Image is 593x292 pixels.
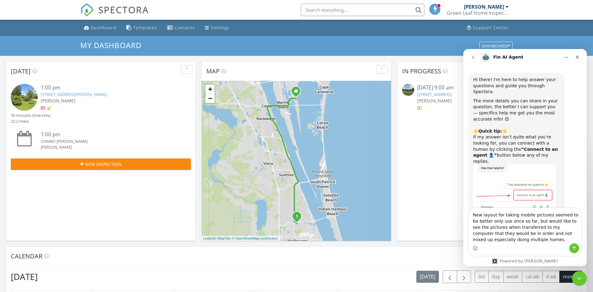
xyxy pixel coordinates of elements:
[542,271,560,283] button: 4 wk
[133,25,157,31] div: Templates
[205,84,215,94] a: Zoom in
[417,98,452,104] span: [PERSON_NAME]
[124,22,160,34] a: Templates
[473,25,509,31] div: Support Center
[80,8,149,21] a: SPECTORA
[301,4,424,16] input: Search everything...
[202,236,280,241] div: |
[447,10,509,16] div: Green Leaf Home Inspections Inc.
[98,3,149,16] span: SPECTORA
[80,3,94,17] img: The Best Home Inspection Software - Spectora
[475,271,489,283] button: list
[297,216,301,220] div: 2668 Trammel Ave, Melbourne, FL 32935
[402,67,441,75] span: In Progress
[85,161,122,167] span: New Inspection
[91,25,116,31] div: Dashboard
[479,42,513,50] button: Dashboards
[464,4,504,10] div: [PERSON_NAME]
[296,91,300,95] div: 790 Jacaranda St., Merritt Island FL 32952
[214,236,231,240] a: © MapTiler
[11,270,38,283] h2: [DATE]
[417,92,452,97] a: [STREET_ADDRESS]
[482,44,510,48] div: Dashboards
[11,113,50,118] div: 39 minutes drive time
[11,67,31,75] span: [DATE]
[402,84,582,111] a: [DATE] 9:00 am [STREET_ADDRESS] [PERSON_NAME]
[82,22,119,34] a: Dashboard
[165,22,197,34] a: Contacts
[11,84,191,124] a: 1:00 pm [STREET_ADDRESS][PERSON_NAME] [PERSON_NAME] 39 minutes drive time 22.2 miles
[202,22,232,34] a: Settings
[488,271,504,283] button: day
[203,236,213,240] a: Leaflet
[416,271,439,283] button: [DATE]
[41,84,176,92] div: 1:00 pm
[41,92,107,97] a: [STREET_ADDRESS][PERSON_NAME]
[443,270,457,283] button: Previous month
[522,271,543,283] button: cal wk
[463,49,587,266] iframe: Intercom live chat
[464,22,511,34] a: Support Center
[232,236,278,240] a: © OpenStreetMap contributors
[11,118,50,124] div: 22.2 miles
[206,67,220,75] span: Map
[41,131,176,138] div: 1:00 pm
[80,40,141,50] span: My Dashboard
[205,94,215,103] a: Zoom out
[11,158,191,170] button: New Inspection
[41,138,176,144] div: COMBO [PERSON_NAME]
[402,84,414,96] img: streetview
[572,271,587,286] iframe: Intercom live chat
[296,215,298,219] i: 1
[11,252,42,260] span: Calendar
[211,25,229,31] div: Settings
[175,25,195,31] div: Contacts
[503,271,522,283] button: week
[417,84,567,92] div: [DATE] 9:00 am
[559,271,582,283] button: month
[41,98,75,104] span: [PERSON_NAME]
[457,270,471,283] button: Next month
[11,84,38,111] img: streetview
[41,144,176,150] div: [PERSON_NAME]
